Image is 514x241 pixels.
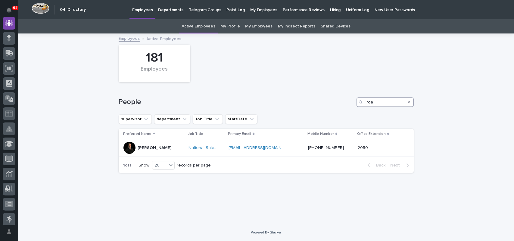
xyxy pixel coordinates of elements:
div: 181 [129,50,180,65]
button: Next [388,163,414,168]
h1: People [119,98,354,106]
a: National Sales [188,145,217,151]
span: Next [391,163,404,167]
p: Active Employees [147,35,182,42]
a: [EMAIL_ADDRESS][DOMAIN_NAME] [229,146,297,150]
button: Back [363,163,388,168]
button: startDate [225,114,257,124]
button: Job Title [193,114,223,124]
p: Primary Email [228,131,251,137]
a: My Indirect Reports [278,19,315,33]
a: Powered By Stacker [251,230,281,234]
span: Back [373,163,386,167]
p: Mobile Number [307,131,334,137]
a: Shared Devices [321,19,350,33]
a: [PHONE_NUMBER] [308,146,344,150]
input: Search [357,97,414,107]
button: supervisor [119,114,152,124]
div: Employees [129,66,180,79]
div: 20 [152,162,167,169]
tr: [PERSON_NAME]National Sales [EMAIL_ADDRESS][DOMAIN_NAME] [PHONE_NUMBER]20502050 [119,139,414,157]
p: [PERSON_NAME] [138,145,172,151]
button: department [154,114,190,124]
a: Active Employees [182,19,215,33]
p: records per page [177,163,211,168]
p: 1 of 1 [119,158,136,173]
p: Preferred Name [123,131,152,137]
p: 2050 [358,144,369,151]
a: My Profile [221,19,240,33]
a: Employees [119,35,140,42]
p: Office Extension [357,131,386,137]
h2: 04. Directory [60,7,86,12]
p: Job Title [188,131,203,137]
div: Notifications91 [8,7,15,17]
p: 91 [13,6,17,10]
p: Show [139,163,150,168]
a: My Employees [245,19,272,33]
button: Notifications [3,4,15,16]
img: Workspace Logo [32,3,49,14]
